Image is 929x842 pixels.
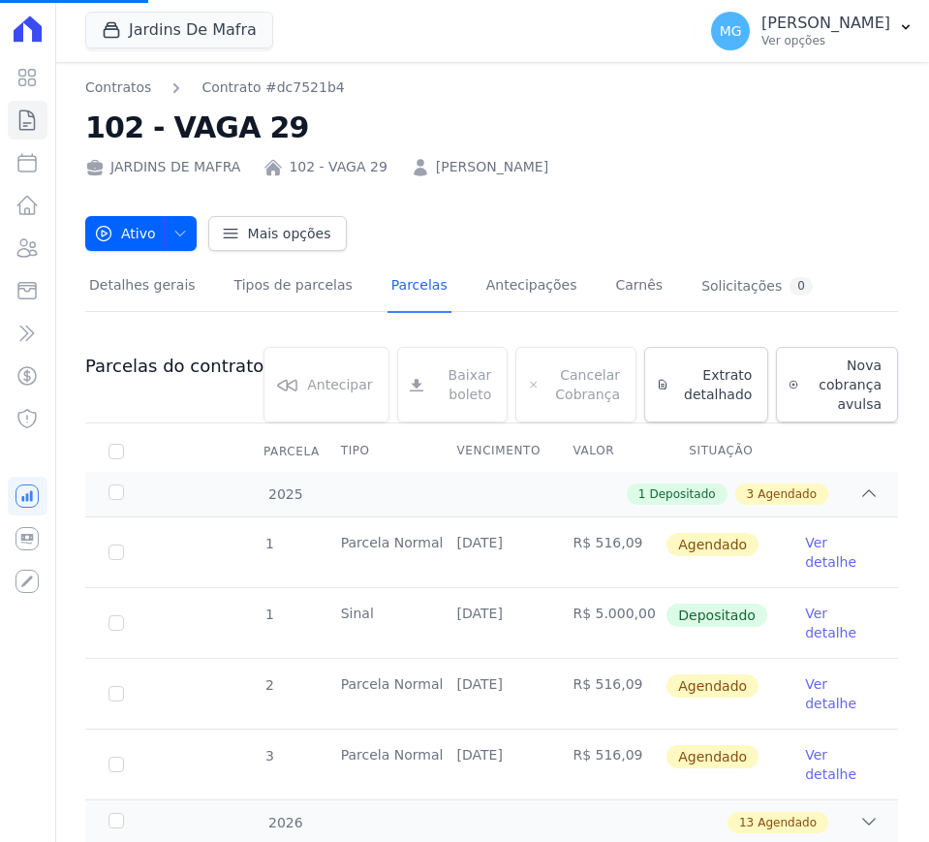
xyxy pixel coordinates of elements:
[318,730,434,799] td: Parcela Normal
[676,365,752,404] span: Extrato detalhado
[263,677,274,693] span: 2
[549,588,666,658] td: R$ 5.000,00
[263,536,274,551] span: 1
[248,224,331,243] span: Mais opções
[263,748,274,764] span: 3
[758,814,817,831] span: Agendado
[318,517,434,587] td: Parcela Normal
[805,533,875,572] a: Ver detalhe
[263,607,274,622] span: 1
[85,78,345,98] nav: Breadcrumb
[231,262,356,313] a: Tipos de parcelas
[666,745,759,768] span: Agendado
[318,588,434,658] td: Sinal
[85,12,273,48] button: Jardins De Mafra
[806,356,882,414] span: Nova cobrança avulsa
[318,431,434,472] th: Tipo
[85,262,200,313] a: Detalhes gerais
[85,157,240,177] div: JARDINS DE MAFRA
[805,604,875,642] a: Ver detalhe
[482,262,581,313] a: Antecipações
[434,517,550,587] td: [DATE]
[805,674,875,713] a: Ver detalhe
[108,545,124,560] input: default
[761,33,890,48] p: Ver opções
[696,4,929,58] button: MG [PERSON_NAME] Ver opções
[549,517,666,587] td: R$ 516,09
[549,730,666,799] td: R$ 516,09
[208,216,348,251] a: Mais opções
[666,533,759,556] span: Agendado
[720,24,742,38] span: MG
[761,14,890,33] p: [PERSON_NAME]
[776,347,898,422] a: Nova cobrança avulsa
[805,745,875,784] a: Ver detalhe
[240,432,343,471] div: Parcela
[611,262,666,313] a: Carnês
[697,262,817,313] a: Solicitações0
[549,659,666,729] td: R$ 516,09
[85,78,151,98] a: Contratos
[790,277,813,296] div: 0
[666,674,759,698] span: Agendado
[666,431,782,472] th: Situação
[638,485,646,503] span: 1
[318,659,434,729] td: Parcela Normal
[739,814,754,831] span: 13
[85,355,263,378] h3: Parcelas do contrato
[549,431,666,472] th: Valor
[666,604,767,627] span: Depositado
[85,78,898,98] nav: Breadcrumb
[434,431,550,472] th: Vencimento
[387,262,451,313] a: Parcelas
[747,485,755,503] span: 3
[434,588,550,658] td: [DATE]
[94,216,156,251] span: Ativo
[644,347,768,422] a: Extrato detalhado
[85,106,898,149] h2: 102 - VAGA 29
[289,157,387,177] a: 102 - VAGA 29
[758,485,817,503] span: Agendado
[436,157,548,177] a: [PERSON_NAME]
[108,615,124,631] input: Só é possível selecionar pagamentos em aberto
[434,659,550,729] td: [DATE]
[201,78,344,98] a: Contrato #dc7521b4
[701,277,813,296] div: Solicitações
[434,730,550,799] td: [DATE]
[108,686,124,702] input: default
[649,485,715,503] span: Depositado
[108,757,124,772] input: default
[85,216,197,251] button: Ativo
